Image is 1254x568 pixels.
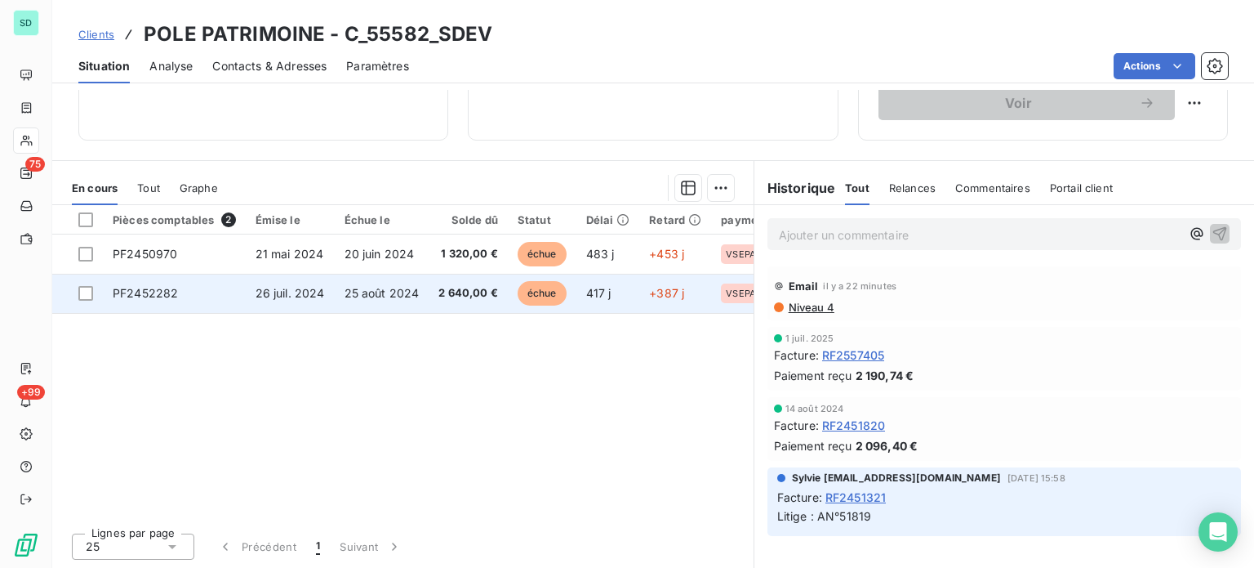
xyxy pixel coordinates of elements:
[955,181,1030,195] span: Commentaires
[649,213,701,226] div: Retard
[777,489,822,506] span: Facture :
[822,347,884,364] span: RF2557405
[823,281,896,291] span: il y a 22 minutes
[721,213,823,226] div: paymentTypeCode
[774,347,819,364] span: Facture :
[212,58,327,74] span: Contacts & Adresses
[13,10,39,36] div: SD
[649,247,684,261] span: +453 j
[72,181,118,195] span: En cours
[13,532,39,558] img: Logo LeanPay
[777,509,872,523] span: Litige : AN°51819
[345,286,420,300] span: 25 août 2024
[789,280,819,293] span: Email
[256,286,325,300] span: 26 juil. 2024
[180,181,218,195] span: Graphe
[586,286,611,300] span: 417 j
[518,213,567,226] div: Statut
[346,58,409,74] span: Paramètres
[149,58,193,74] span: Analyse
[586,247,615,261] span: 483 j
[1198,512,1238,552] div: Open Intercom Messenger
[345,213,420,226] div: Échue le
[17,385,45,400] span: +99
[889,181,936,195] span: Relances
[113,247,177,261] span: PF2450970
[785,333,834,343] span: 1 juil. 2025
[726,288,756,298] span: VSEPA
[822,417,885,434] span: RF2451820
[306,530,330,564] button: 1
[774,417,819,434] span: Facture :
[78,26,114,42] a: Clients
[256,247,324,261] span: 21 mai 2024
[78,58,130,74] span: Situation
[1050,181,1113,195] span: Portail client
[86,539,100,555] span: 25
[825,489,886,506] span: RF2451321
[726,249,756,259] span: VSEPA
[774,437,852,454] span: Paiement reçu
[785,404,844,414] span: 14 août 2024
[113,212,236,227] div: Pièces comptables
[207,530,306,564] button: Précédent
[78,28,114,41] span: Clients
[438,285,498,302] span: 2 640,00 €
[856,437,918,454] span: 2 096,40 €
[256,213,325,226] div: Émise le
[345,247,415,261] span: 20 juin 2024
[144,20,493,49] h3: POLE PATRIMOINE - C_55582_SDEV
[898,96,1139,110] span: Voir
[316,539,320,555] span: 1
[878,86,1175,120] button: Voir
[845,181,869,195] span: Tout
[438,213,498,226] div: Solde dû
[1007,473,1065,483] span: [DATE] 15:58
[438,246,498,262] span: 1 320,00 €
[137,181,160,195] span: Tout
[113,286,178,300] span: PF2452282
[787,301,834,314] span: Niveau 4
[792,471,1001,485] span: Sylvie [EMAIL_ADDRESS][DOMAIN_NAME]
[754,178,836,198] h6: Historique
[649,286,684,300] span: +387 j
[518,281,567,306] span: échue
[856,367,914,384] span: 2 190,74 €
[25,157,45,172] span: 75
[774,367,852,384] span: Paiement reçu
[221,212,236,227] span: 2
[518,242,567,266] span: échue
[1114,53,1195,79] button: Actions
[586,213,630,226] div: Délai
[330,530,412,564] button: Suivant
